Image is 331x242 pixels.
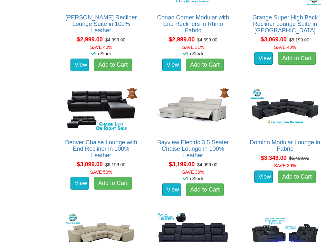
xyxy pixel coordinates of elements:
del: $6,199.00 [105,162,125,167]
a: Denver Chaise Lounge with End Recliner in 100% Leather [65,139,137,159]
font: SAVE 50% [90,170,112,175]
img: Bayview Electric 3.5 Seater Chaise Lounge in 100% Leather [155,86,230,132]
span: $2,999.00 [77,36,103,43]
a: [PERSON_NAME] Recliner Lounge Suite in 100% Leather [65,14,137,34]
a: View [254,170,273,183]
div: In Stock [59,50,144,57]
a: Add to Cart [186,59,224,71]
div: In Stock [151,175,235,182]
del: $4,999.00 [197,162,217,167]
del: $5,499.00 [289,156,309,161]
a: Add to Cart [94,177,132,190]
a: Add to Cart [278,52,316,65]
font: SAVE 40% [90,45,112,50]
a: View [70,59,89,71]
span: $3,349.00 [261,155,287,161]
a: View [162,183,181,196]
a: View [162,59,181,71]
font: SAVE 39% [274,163,296,168]
del: $4,999.00 [105,37,125,42]
span: $3,099.00 [77,161,103,168]
a: View [70,177,89,190]
a: Domino Modular Lounge in Fabric [250,139,320,152]
a: Add to Cart [186,183,224,196]
span: $3,199.00 [169,161,195,168]
a: Add to Cart [278,170,316,183]
del: $4,399.00 [197,37,217,42]
font: SAVE 31% [182,45,204,50]
span: $3,069.00 [261,36,287,43]
a: Bayview Electric 3.5 Seater Chaise Lounge in 100% Leather [157,139,229,159]
a: View [254,52,273,65]
div: In Stock [151,50,235,57]
del: $5,199.00 [289,37,309,42]
a: Add to Cart [94,59,132,71]
font: SAVE 36% [182,170,204,175]
font: SAVE 40% [274,45,296,50]
img: Denver Chaise Lounge with End Recliner in 100% Leather [64,86,139,132]
a: Grange Super High Back Recliner Lounge Suite in [GEOGRAPHIC_DATA] [252,14,318,34]
img: Domino Modular Lounge in Fabric [248,86,323,132]
a: Conan Corner Modular with End Recliners in Rhino Fabric [157,14,229,34]
span: $2,999.00 [169,36,195,43]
